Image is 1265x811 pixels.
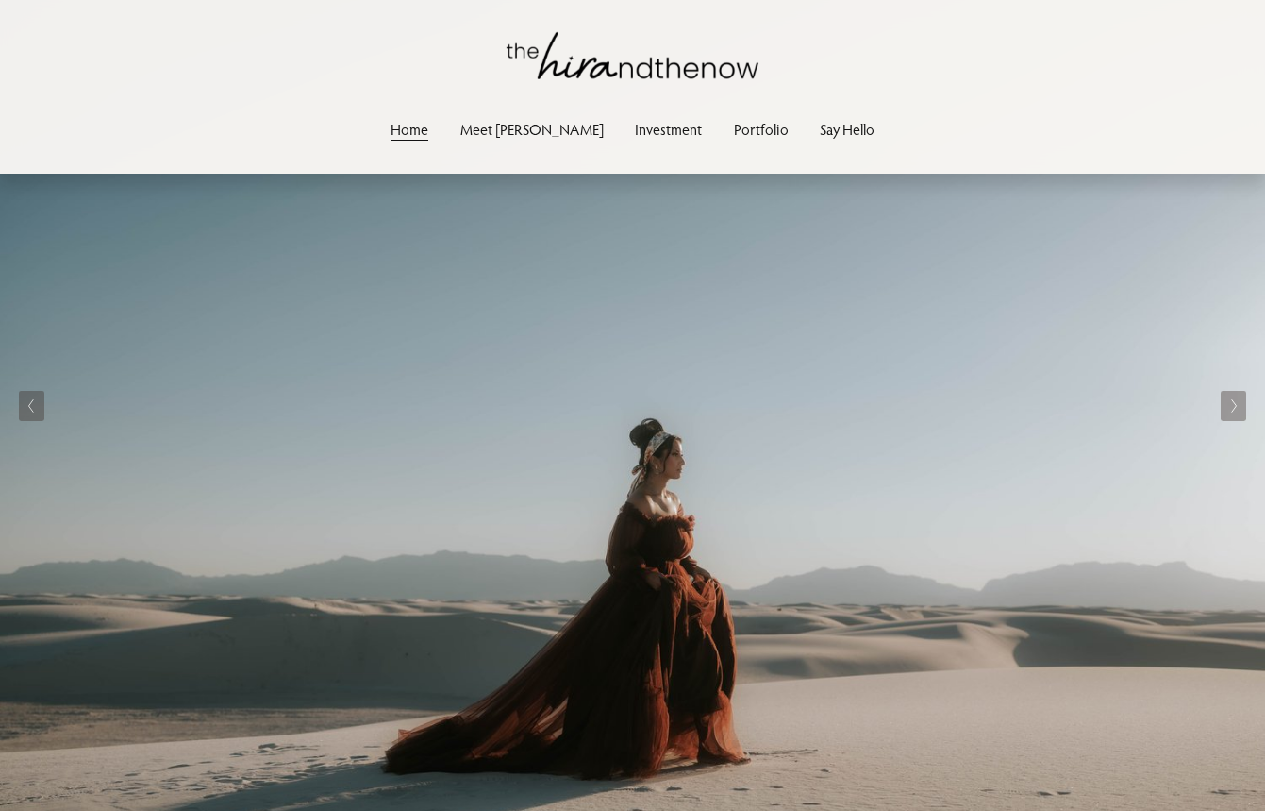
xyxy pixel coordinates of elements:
a: Say Hello [820,117,874,143]
button: Previous Slide [19,391,44,421]
img: thehirandthenow [507,32,759,79]
button: Next Slide [1221,391,1246,421]
a: Investment [635,117,702,143]
a: Meet [PERSON_NAME] [460,117,604,143]
a: Portfolio [734,117,789,143]
a: Home [391,117,428,143]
